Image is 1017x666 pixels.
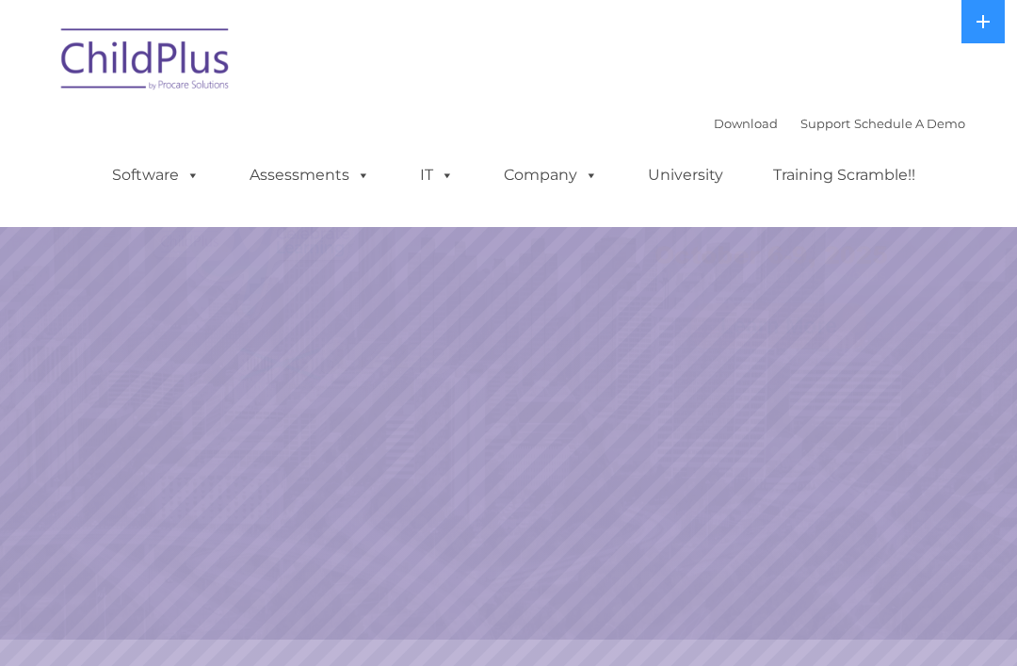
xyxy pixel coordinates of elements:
[854,116,965,131] a: Schedule A Demo
[93,156,218,194] a: Software
[52,15,240,109] img: ChildPlus by Procare Solutions
[485,156,617,194] a: Company
[800,116,850,131] a: Support
[629,156,742,194] a: University
[754,156,934,194] a: Training Scramble!!
[231,156,389,194] a: Assessments
[691,303,866,349] a: Learn More
[714,116,965,131] font: |
[714,116,778,131] a: Download
[401,156,473,194] a: IT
